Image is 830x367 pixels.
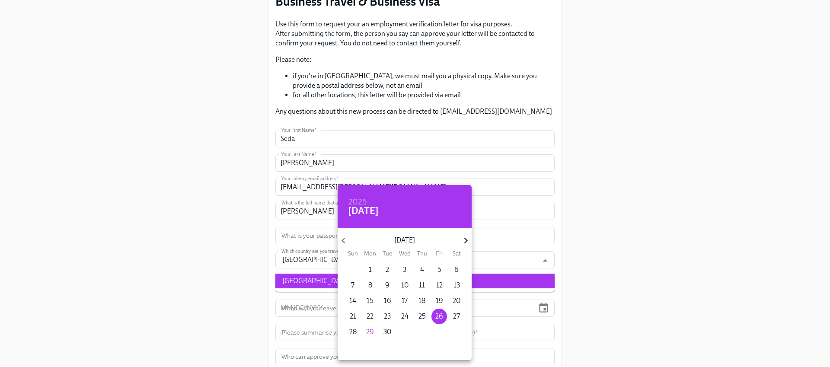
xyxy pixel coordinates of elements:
button: 19 [431,293,447,309]
button: 13 [449,278,464,293]
p: 24 [401,312,409,321]
button: 7 [345,278,361,293]
button: 10 [397,278,412,293]
p: 30 [383,327,391,337]
button: 15 [362,293,378,309]
p: 10 [401,281,409,290]
span: Tue [380,249,395,258]
p: 26 [435,312,443,321]
button: [DATE] [348,207,379,215]
p: 4 [420,265,424,274]
p: 17 [402,296,408,306]
span: Mon [362,249,378,258]
button: 28 [345,324,361,340]
button: 17 [397,293,412,309]
p: 2 [386,265,389,274]
p: 19 [436,296,443,306]
p: 18 [418,296,425,306]
p: 28 [349,327,357,337]
button: 12 [431,278,447,293]
p: 12 [436,281,443,290]
button: 14 [345,293,361,309]
p: [DATE] [349,236,460,245]
button: 26 [431,309,447,324]
span: Fri [431,249,447,258]
span: Wed [397,249,412,258]
p: 23 [384,312,391,321]
button: 3 [397,262,412,278]
p: 5 [437,265,441,274]
p: 9 [385,281,389,290]
span: Thu [414,249,430,258]
p: 8 [368,281,372,290]
p: 29 [366,327,374,337]
button: 29 [362,324,378,340]
button: 4 [414,262,430,278]
p: 6 [454,265,459,274]
p: 20 [453,296,460,306]
button: 16 [380,293,395,309]
p: 7 [351,281,354,290]
button: 27 [449,309,464,324]
p: 22 [367,312,373,321]
button: 5 [431,262,447,278]
span: Sat [449,249,464,258]
p: 16 [384,296,391,306]
button: 23 [380,309,395,324]
button: 1 [362,262,378,278]
p: 25 [418,312,426,321]
button: 9 [380,278,395,293]
button: 2025 [348,198,367,207]
button: 24 [397,309,412,324]
button: 25 [414,309,430,324]
button: 20 [449,293,464,309]
h4: [DATE] [348,204,379,217]
p: 14 [349,296,356,306]
button: 22 [362,309,378,324]
button: 2 [380,262,395,278]
p: 21 [350,312,356,321]
h6: 2025 [348,195,367,209]
button: 18 [414,293,430,309]
p: 11 [419,281,425,290]
p: 27 [453,312,460,321]
button: 30 [380,324,395,340]
button: 8 [362,278,378,293]
button: 11 [414,278,430,293]
button: 21 [345,309,361,324]
button: 6 [449,262,464,278]
span: Sun [345,249,361,258]
p: 1 [369,265,372,274]
p: 13 [453,281,460,290]
p: 15 [367,296,373,306]
p: 3 [403,265,406,274]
